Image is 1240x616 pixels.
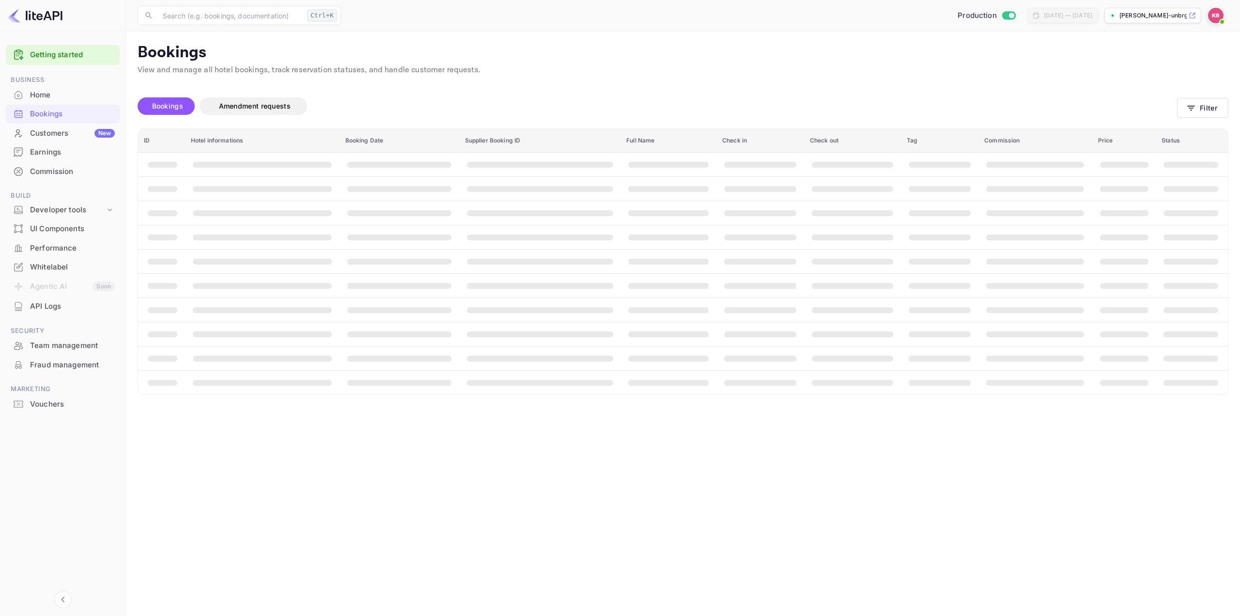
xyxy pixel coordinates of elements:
[30,128,115,139] div: Customers
[6,239,120,257] a: Performance
[30,360,115,371] div: Fraud management
[6,124,120,143] div: CustomersNew
[6,105,120,124] div: Bookings
[6,162,120,180] a: Commission
[6,86,120,105] div: Home
[6,86,120,104] a: Home
[901,129,978,153] th: Tag
[30,262,115,273] div: Whitelabel
[6,75,120,85] span: Business
[6,190,120,201] span: Build
[30,147,115,158] div: Earnings
[1156,129,1228,153] th: Status
[716,129,804,153] th: Check in
[185,129,340,153] th: Hotel informations
[30,223,115,235] div: UI Components
[1119,11,1187,20] p: [PERSON_NAME]-unbrg.[PERSON_NAME]...
[1208,8,1224,23] img: Kobus Roux
[1092,129,1156,153] th: Price
[954,10,1019,21] div: Switch to Sandbox mode
[6,45,120,65] div: Getting started
[6,162,120,181] div: Commission
[94,129,115,138] div: New
[6,220,120,238] div: UI Components
[152,102,183,110] span: Bookings
[620,129,716,153] th: Full Name
[54,591,72,608] button: Collapse navigation
[6,395,120,413] a: Vouchers
[6,336,120,355] div: Team management
[307,9,337,22] div: Ctrl+K
[340,129,459,153] th: Booking Date
[6,124,120,142] a: CustomersNew
[6,395,120,414] div: Vouchers
[30,109,115,120] div: Bookings
[6,384,120,395] span: Marketing
[138,43,1228,63] p: Bookings
[138,97,1177,115] div: account-settings tabs
[30,49,115,61] a: Getting started
[30,90,115,101] div: Home
[6,239,120,258] div: Performance
[6,220,120,237] a: UI Components
[6,258,120,276] a: Whitelabel
[6,143,120,162] div: Earnings
[1177,98,1228,118] button: Filter
[30,340,115,351] div: Team management
[6,105,120,123] a: Bookings
[6,356,120,375] div: Fraud management
[958,10,997,21] span: Production
[978,129,1092,153] th: Commission
[138,129,185,153] th: ID
[6,336,120,354] a: Team management
[138,64,1228,76] p: View and manage all hotel bookings, track reservation statuses, and handle customer requests.
[6,143,120,161] a: Earnings
[6,356,120,374] a: Fraud management
[30,301,115,312] div: API Logs
[1044,11,1092,20] div: [DATE] — [DATE]
[30,166,115,177] div: Commission
[804,129,901,153] th: Check out
[30,399,115,410] div: Vouchers
[6,297,120,316] div: API Logs
[30,205,105,216] div: Developer tools
[138,129,1228,395] table: booking table
[6,326,120,336] span: Security
[8,8,62,23] img: LiteAPI logo
[459,129,621,153] th: Supplier Booking ID
[219,102,291,110] span: Amendment requests
[30,243,115,254] div: Performance
[6,297,120,315] a: API Logs
[6,258,120,277] div: Whitelabel
[6,202,120,219] div: Developer tools
[157,6,303,25] input: Search (e.g. bookings, documentation)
